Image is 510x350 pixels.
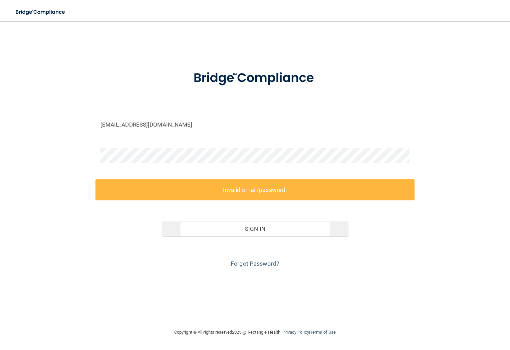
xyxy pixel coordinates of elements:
div: Copyright © All rights reserved 2025 @ Rectangle Health | | [133,322,377,343]
a: Forgot Password? [231,260,279,267]
img: bridge_compliance_login_screen.278c3ca4.svg [180,61,330,95]
img: bridge_compliance_login_screen.278c3ca4.svg [10,5,71,19]
button: Sign In [162,221,348,236]
label: Invalid email/password. [95,179,415,200]
input: Email [100,117,410,132]
a: Terms of Use [310,330,336,335]
a: Privacy Policy [282,330,309,335]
